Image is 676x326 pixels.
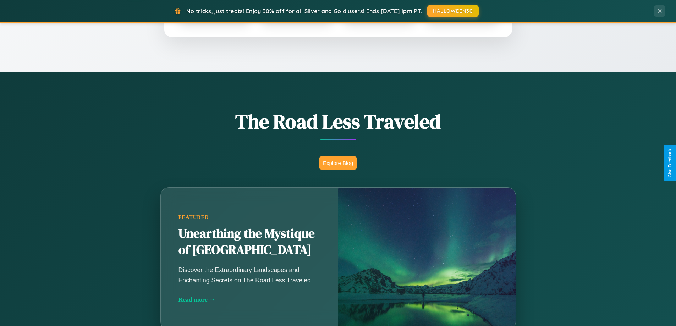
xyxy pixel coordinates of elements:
[667,149,672,177] div: Give Feedback
[319,156,357,170] button: Explore Blog
[427,5,479,17] button: HALLOWEEN30
[178,296,320,303] div: Read more →
[186,7,422,15] span: No tricks, just treats! Enjoy 30% off for all Silver and Gold users! Ends [DATE] 1pm PT.
[178,265,320,285] p: Discover the Extraordinary Landscapes and Enchanting Secrets on The Road Less Traveled.
[178,226,320,258] h2: Unearthing the Mystique of [GEOGRAPHIC_DATA]
[178,214,320,220] div: Featured
[125,108,551,135] h1: The Road Less Traveled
